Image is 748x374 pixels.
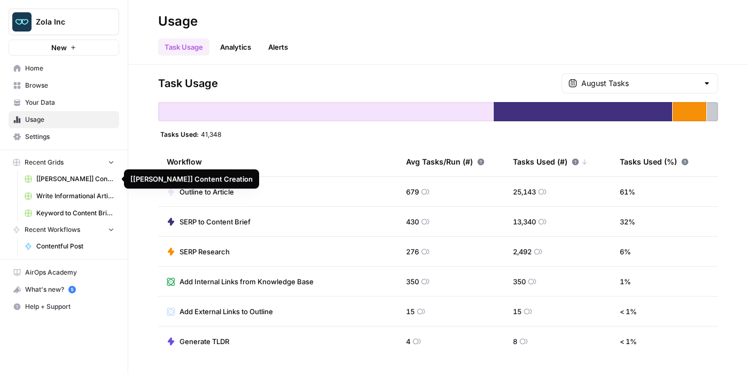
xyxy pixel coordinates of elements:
[9,9,119,35] button: Workspace: Zola Inc
[36,17,100,27] span: Zola Inc
[20,170,119,188] a: [[PERSON_NAME]] Content Creation
[620,147,689,176] div: Tasks Used (%)
[25,268,114,277] span: AirOps Academy
[158,13,198,30] div: Usage
[20,188,119,205] a: Write Informational Article
[513,147,588,176] div: Tasks Used (#)
[9,94,119,111] a: Your Data
[620,186,635,197] span: 61 %
[25,81,114,90] span: Browse
[167,246,230,257] a: SERP Research
[513,276,526,287] span: 350
[158,76,218,91] span: Task Usage
[25,225,80,235] span: Recent Workflows
[20,205,119,222] a: Keyword to Content Brief Grid
[9,111,119,128] a: Usage
[620,216,635,227] span: 32 %
[513,246,532,257] span: 2,492
[620,306,637,317] span: < 1 %
[406,216,419,227] span: 430
[36,191,114,201] span: Write Informational Article
[167,216,251,227] a: SERP to Content Brief
[167,336,229,347] a: Generate TLDR
[9,154,119,170] button: Recent Grids
[25,98,114,107] span: Your Data
[9,77,119,94] a: Browse
[406,306,415,317] span: 15
[25,302,114,311] span: Help + Support
[406,276,419,287] span: 350
[25,115,114,124] span: Usage
[130,174,253,184] div: [[PERSON_NAME]] Content Creation
[513,216,536,227] span: 13,340
[406,336,410,347] span: 4
[406,246,419,257] span: 276
[406,186,419,197] span: 679
[180,336,229,347] span: Generate TLDR
[513,306,521,317] span: 15
[513,186,536,197] span: 25,143
[620,336,637,347] span: < 1 %
[9,222,119,238] button: Recent Workflows
[620,246,631,257] span: 6 %
[180,306,273,317] span: Add External Links to Outline
[180,246,230,257] span: SERP Research
[158,38,209,56] a: Task Usage
[36,241,114,251] span: Contentful Post
[167,186,234,197] a: Outline to Article
[25,64,114,73] span: Home
[9,282,119,298] div: What's new?
[201,130,221,138] span: 41,348
[9,128,119,145] a: Settings
[9,40,119,56] button: New
[9,60,119,77] a: Home
[214,38,258,56] a: Analytics
[36,208,114,218] span: Keyword to Content Brief Grid
[180,186,234,197] span: Outline to Article
[20,238,119,255] a: Contentful Post
[9,264,119,281] a: AirOps Academy
[9,281,119,298] button: What's new? 5
[180,216,251,227] span: SERP to Content Brief
[25,158,64,167] span: Recent Grids
[180,276,314,287] span: Add Internal Links from Knowledge Base
[262,38,294,56] a: Alerts
[513,336,517,347] span: 8
[406,147,485,176] div: Avg Tasks/Run (#)
[51,42,67,53] span: New
[581,78,698,89] input: August Tasks
[9,298,119,315] button: Help + Support
[68,286,76,293] a: 5
[71,287,73,292] text: 5
[36,174,114,184] span: [[PERSON_NAME]] Content Creation
[25,132,114,142] span: Settings
[160,130,199,138] span: Tasks Used:
[167,147,389,176] div: Workflow
[620,276,631,287] span: 1 %
[12,12,32,32] img: Zola Inc Logo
